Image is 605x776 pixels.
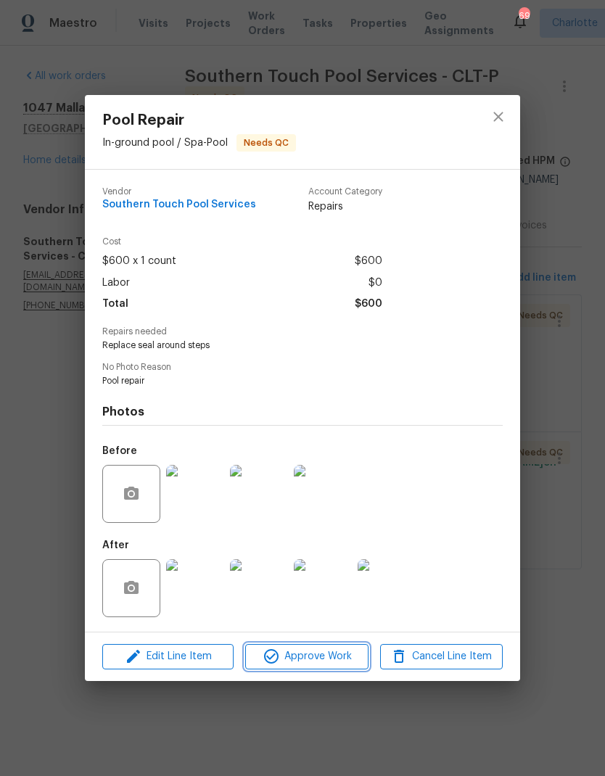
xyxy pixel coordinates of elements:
[102,112,296,128] span: Pool Repair
[102,199,256,210] span: Southern Touch Pool Services
[102,540,129,550] h5: After
[102,446,137,456] h5: Before
[102,294,128,315] span: Total
[102,375,463,387] span: Pool repair
[355,294,382,315] span: $600
[380,644,503,669] button: Cancel Line Item
[519,9,529,23] div: 69
[102,644,234,669] button: Edit Line Item
[102,405,503,419] h4: Photos
[102,237,382,247] span: Cost
[102,138,228,148] span: In-ground pool / Spa - Pool
[384,648,498,666] span: Cancel Line Item
[102,187,256,197] span: Vendor
[481,99,516,134] button: close
[308,199,382,214] span: Repairs
[102,363,503,372] span: No Photo Reason
[107,648,229,666] span: Edit Line Item
[238,136,295,150] span: Needs QC
[245,644,368,669] button: Approve Work
[102,327,503,337] span: Repairs needed
[308,187,382,197] span: Account Category
[102,273,130,294] span: Labor
[102,251,176,272] span: $600 x 1 count
[250,648,363,666] span: Approve Work
[369,273,382,294] span: $0
[355,251,382,272] span: $600
[102,339,463,352] span: Replace seal around steps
